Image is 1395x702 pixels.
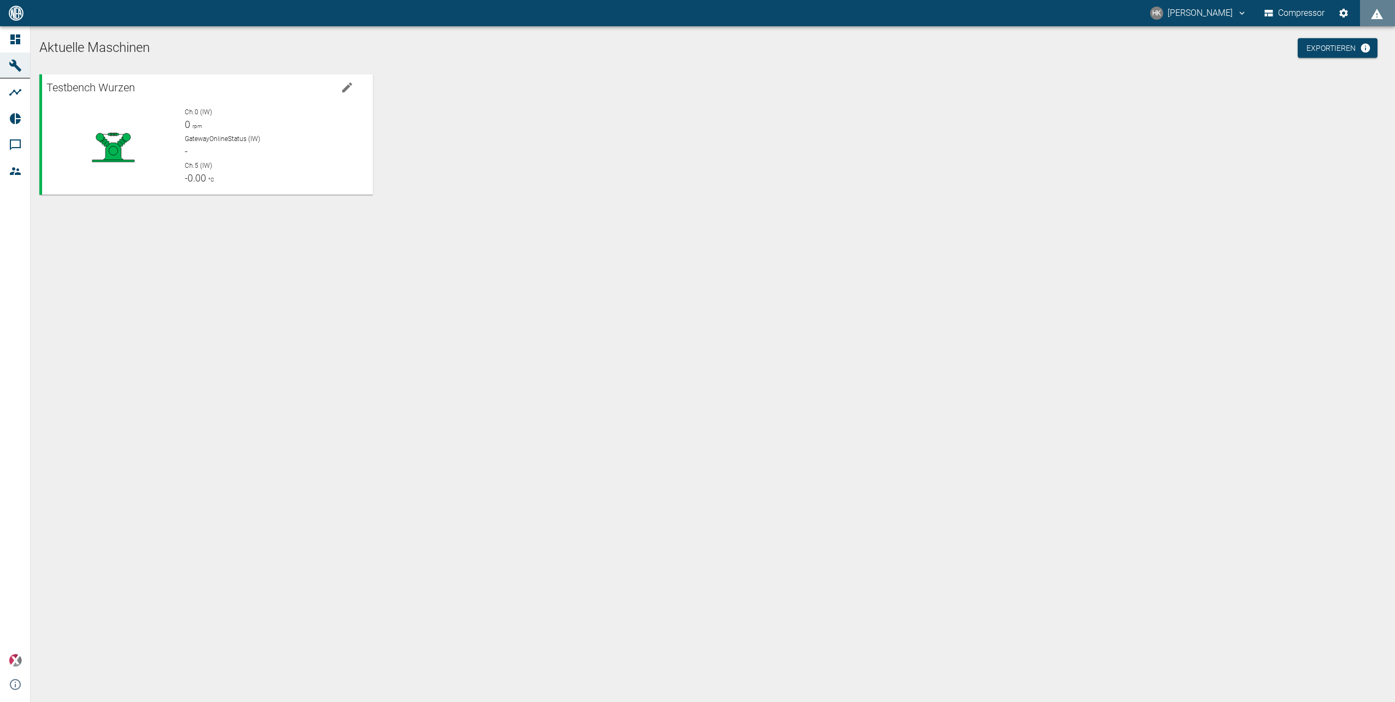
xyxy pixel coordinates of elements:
span: rpm [190,123,202,129]
button: Compressor [1262,3,1327,23]
span: Ch.5 (IW) [185,162,212,169]
span: - [185,145,187,157]
h1: Aktuelle Maschinen [39,39,1386,57]
span: Ch.0 (IW) [185,108,212,116]
a: Exportieren [1298,38,1378,58]
button: Einstellungen [1334,3,1353,23]
button: edit machine [336,77,358,98]
span: -0.00 [185,172,206,184]
span: GatewayOnlineStatus (IW) [185,135,260,143]
button: heiner.kaestner@neuman-esser.de [1148,3,1249,23]
img: logo [8,5,25,20]
svg: Jetzt mit HF Export [1360,43,1371,54]
span: °C [206,177,214,183]
img: Xplore Logo [9,654,22,667]
div: HK [1150,7,1163,20]
a: Testbench Wurzenedit machineCh.0 (IW)0rpmGatewayOnlineStatus (IW)-Ch.5 (IW)-0.00°C [39,74,373,195]
span: 0 [185,119,190,130]
span: Testbench Wurzen [46,81,135,94]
